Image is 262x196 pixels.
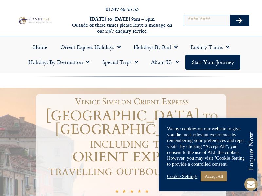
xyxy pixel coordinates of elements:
div: We use cookies on our website to give you the most relevant experience by remembering your prefer... [167,126,249,167]
h1: [GEOGRAPHIC_DATA] to [GEOGRAPHIC_DATA] including the ORIENT EXPRESS travelling outbound by air [38,109,226,178]
a: Orient Express Holidays [54,40,127,55]
a: 01347 66 53 33 [106,5,139,13]
a: Luxury Trains [184,40,236,55]
a: Holidays by Rail [127,40,184,55]
a: Start your Journey [185,55,240,70]
a: Accept All [201,171,227,181]
nav: Menu [3,40,259,70]
a: Holidays by Destination [22,55,96,70]
h6: [DATE] to [DATE] 9am – 5pm Outside of these times please leave a message on our 24/7 enquiry serv... [71,16,173,34]
h1: Venice Simplon Orient Express [41,97,223,106]
i: ★ [137,189,141,195]
a: Cookie Settings [167,173,197,179]
a: Special Trips [96,55,144,70]
i: ★ [115,189,119,195]
i: ★ [122,189,126,195]
a: About Us [144,55,185,70]
button: Search [230,15,249,26]
i: ★ [130,189,134,195]
img: Planet Rail Train Holidays Logo [17,16,52,24]
a: Home [27,40,54,55]
i: ★ [145,189,149,195]
div: 5/5 [115,188,149,195]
